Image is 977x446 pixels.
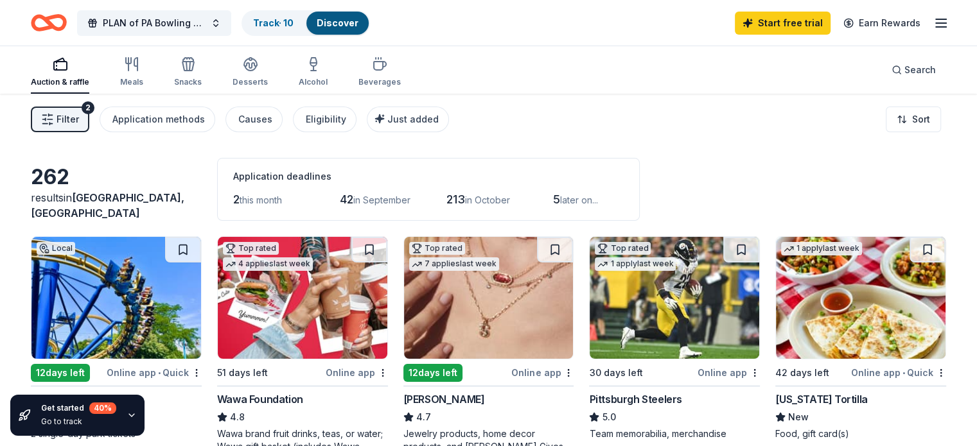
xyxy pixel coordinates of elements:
[31,236,202,440] a: Image for Dutch WonderlandLocal12days leftOnline app•QuickDutch WonderlandNew2 single-day park ti...
[299,51,328,94] button: Alcohol
[698,365,760,381] div: Online app
[387,114,439,124] span: Just added
[299,77,328,87] div: Alcohol
[218,237,387,359] img: Image for Wawa Foundation
[904,62,936,78] span: Search
[174,77,202,87] div: Snacks
[912,112,930,127] span: Sort
[775,365,829,381] div: 42 days left
[317,17,358,28] a: Discover
[589,427,760,440] div: Team memorabilia, merchandise
[781,242,862,255] div: 1 apply last week
[112,112,205,127] div: Application methods
[775,236,946,440] a: Image for California Tortilla1 applylast week42 days leftOnline app•Quick[US_STATE] TortillaNewFo...
[416,409,431,425] span: 4.7
[31,191,184,219] span: [GEOGRAPHIC_DATA], [GEOGRAPHIC_DATA]
[31,237,201,359] img: Image for Dutch Wonderland
[233,51,268,94] button: Desserts
[881,57,946,83] button: Search
[409,257,499,271] div: 7 applies last week
[358,51,401,94] button: Beverages
[230,409,245,425] span: 4.8
[37,242,75,255] div: Local
[775,391,867,407] div: [US_STATE] Tortilla
[31,164,202,190] div: 262
[589,236,760,440] a: Image for Pittsburgh SteelersTop rated1 applylast week30 days leftOnline appPittsburgh Steelers5....
[511,365,574,381] div: Online app
[31,190,202,221] div: results
[31,51,89,94] button: Auction & raffle
[120,51,143,94] button: Meals
[326,365,388,381] div: Online app
[595,242,651,255] div: Top rated
[233,169,624,184] div: Application deadlines
[107,365,202,381] div: Online app Quick
[403,391,485,407] div: [PERSON_NAME]
[225,107,283,132] button: Causes
[403,364,462,382] div: 12 days left
[253,17,294,28] a: Track· 10
[404,237,574,359] img: Image for Kendra Scott
[465,194,510,205] span: in October
[31,107,89,132] button: Filter2
[223,257,313,271] div: 4 applies last week
[775,427,946,440] div: Food, gift card(s)
[31,364,90,382] div: 12 days left
[238,112,272,127] div: Causes
[293,107,356,132] button: Eligibility
[446,193,465,206] span: 213
[589,391,682,407] div: Pittsburgh Steelers
[886,107,941,132] button: Sort
[242,10,370,36] button: Track· 10Discover
[233,193,240,206] span: 2
[41,402,116,414] div: Get started
[358,77,401,87] div: Beverages
[353,194,410,205] span: in September
[31,191,184,219] span: in
[560,194,598,205] span: later on...
[82,101,94,114] div: 2
[100,107,215,132] button: Application methods
[589,365,642,381] div: 30 days left
[409,242,465,255] div: Top rated
[103,15,206,31] span: PLAN of PA Bowling Fun-Fund-Raiser
[735,12,831,35] a: Start free trial
[233,77,268,87] div: Desserts
[240,194,282,205] span: this month
[120,77,143,87] div: Meals
[553,193,560,206] span: 5
[77,10,231,36] button: PLAN of PA Bowling Fun-Fund-Raiser
[41,416,116,427] div: Go to track
[590,237,759,359] img: Image for Pittsburgh Steelers
[902,368,905,378] span: •
[217,365,268,381] div: 51 days left
[836,12,928,35] a: Earn Rewards
[602,409,615,425] span: 5.0
[31,8,67,38] a: Home
[776,237,946,359] img: Image for California Tortilla
[595,257,676,271] div: 1 apply last week
[788,409,809,425] span: New
[340,193,353,206] span: 42
[367,107,449,132] button: Just added
[306,112,346,127] div: Eligibility
[57,112,79,127] span: Filter
[89,402,116,414] div: 40 %
[851,365,946,381] div: Online app Quick
[158,368,161,378] span: •
[31,77,89,87] div: Auction & raffle
[217,391,303,407] div: Wawa Foundation
[223,242,279,255] div: Top rated
[174,51,202,94] button: Snacks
